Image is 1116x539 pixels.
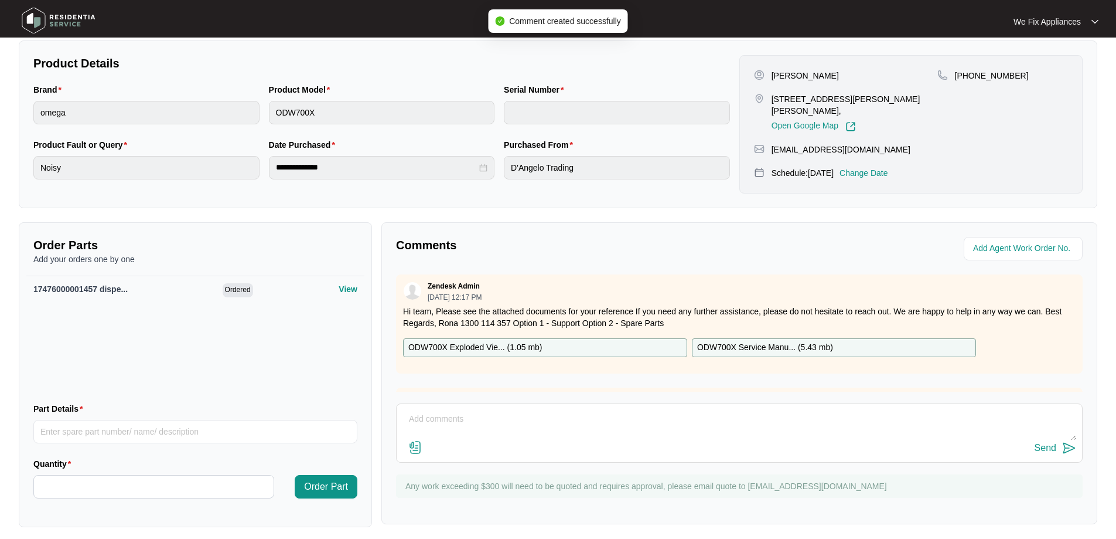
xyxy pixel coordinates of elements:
label: Brand [33,84,66,96]
input: Brand [33,101,260,124]
p: Hi team, Please see the attached documents for your reference If you need any further assistance,... [403,306,1076,329]
p: ODW700X Service Manu... ( 5.43 mb ) [697,341,833,354]
input: Purchased From [504,156,730,179]
span: check-circle [495,16,504,26]
p: [STREET_ADDRESS][PERSON_NAME][PERSON_NAME], [772,93,937,117]
p: Any work exceeding $300 will need to be quoted and requires approval, please email quote to [EMAI... [405,480,1077,492]
label: Quantity [33,458,76,470]
label: Product Model [269,84,335,96]
p: Order Parts [33,237,357,253]
input: Product Model [269,101,495,124]
p: Zendesk Admin [428,282,480,291]
img: map-pin [754,93,765,104]
p: [PHONE_NUMBER] [955,70,1029,82]
input: Product Fault or Query [33,156,260,179]
span: 17476000001457 dispe... [33,284,128,294]
label: Product Fault or Query [33,139,132,151]
p: [DATE] 12:17 PM [428,294,482,301]
p: Schedule: [DATE] [772,167,834,179]
p: View [339,283,357,295]
img: Link-External [845,121,856,132]
div: Send [1035,443,1056,453]
label: Serial Number [504,84,568,96]
img: user.svg [404,282,421,300]
img: map-pin [754,144,765,154]
label: Date Purchased [269,139,340,151]
img: user-pin [754,70,765,80]
input: Add Agent Work Order No. [973,242,1076,256]
p: Change Date [839,167,888,179]
span: Order Part [304,480,348,494]
label: Part Details [33,403,88,415]
img: map-pin [754,167,765,178]
input: Serial Number [504,101,730,124]
p: ODW700X Exploded Vie... ( 1.05 mb ) [408,341,542,354]
img: residentia service logo [18,3,100,38]
p: We Fix Appliances [1013,16,1081,28]
img: send-icon.svg [1062,441,1076,455]
button: Order Part [295,475,357,499]
img: file-attachment-doc.svg [408,440,422,455]
p: Comments [396,237,731,253]
input: Part Details [33,420,357,443]
p: [EMAIL_ADDRESS][DOMAIN_NAME] [772,144,910,155]
img: dropdown arrow [1091,19,1098,25]
button: Send [1035,440,1076,456]
img: map-pin [937,70,948,80]
p: Add your orders one by one [33,253,357,265]
p: [PERSON_NAME] [772,70,839,82]
label: Purchased From [504,139,578,151]
input: Date Purchased [276,161,477,174]
span: Ordered [223,283,253,297]
a: Open Google Map [772,121,856,132]
input: Quantity [34,476,274,498]
p: Product Details [33,55,730,72]
span: Comment created successfully [509,16,621,26]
